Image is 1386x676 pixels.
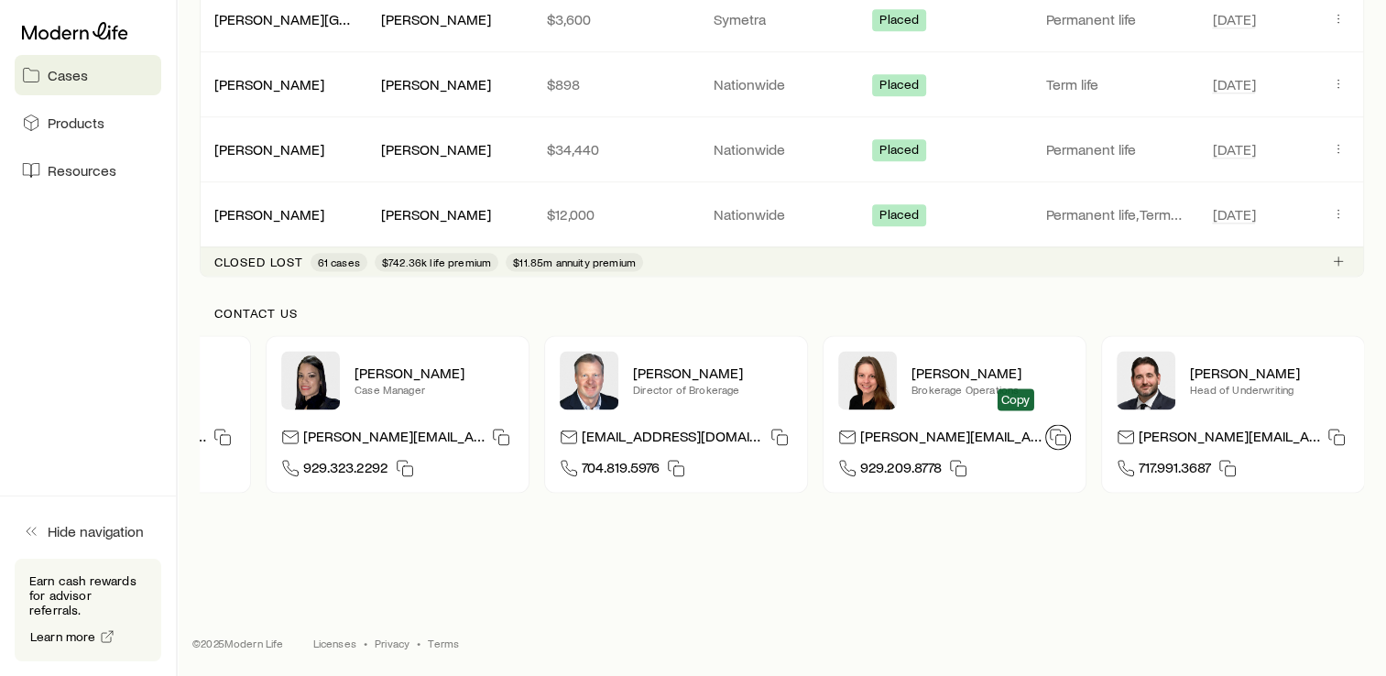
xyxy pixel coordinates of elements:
div: [PERSON_NAME] [381,75,491,94]
p: $3,600 [547,10,684,28]
div: [PERSON_NAME] [214,140,324,159]
a: [PERSON_NAME] [214,205,324,223]
p: Brokerage Operations [911,382,1071,397]
a: Licenses [313,636,356,650]
button: Hide navigation [15,511,161,551]
span: 929.209.8778 [860,458,942,483]
span: Placed [879,77,919,96]
a: [PERSON_NAME] [214,75,324,93]
p: Term life [1046,75,1184,93]
span: [DATE] [1212,10,1255,28]
a: Terms [428,636,459,650]
span: 704.819.5976 [582,458,660,483]
div: [PERSON_NAME] [381,10,491,29]
span: $11.85m annuity premium [513,255,636,269]
p: Contact us [214,306,1349,321]
p: Permanent life [1046,140,1184,158]
div: Earn cash rewards for advisor referrals.Learn more [15,559,161,661]
p: Head of Underwriting [1190,382,1349,397]
span: Products [48,114,104,132]
p: Closed lost [214,255,303,269]
img: Trey Wall [560,351,618,409]
span: Hide navigation [48,522,144,540]
span: Cases [48,66,88,84]
p: [PERSON_NAME][EMAIL_ADDRESS][DOMAIN_NAME] [1139,427,1320,452]
div: [PERSON_NAME] [381,205,491,224]
p: Nationwide [714,140,851,158]
div: [PERSON_NAME] [381,140,491,159]
span: $742.36k life premium [382,255,491,269]
p: Nationwide [714,75,851,93]
p: © 2025 Modern Life [192,636,284,650]
a: Privacy [375,636,409,650]
span: Resources [48,161,116,180]
p: Nationwide [714,205,851,224]
p: [EMAIL_ADDRESS][DOMAIN_NAME] [582,427,763,452]
p: Case Manager [355,382,514,397]
span: Placed [879,207,919,226]
a: Products [15,103,161,143]
p: [PERSON_NAME] [633,364,792,382]
a: [PERSON_NAME][GEOGRAPHIC_DATA] [214,10,462,27]
a: Resources [15,150,161,191]
p: Earn cash rewards for advisor referrals. [29,573,147,617]
p: [PERSON_NAME][EMAIL_ADDRESS][DOMAIN_NAME] [860,427,1042,452]
span: 61 cases [318,255,360,269]
p: Permanent life, Term life [1046,205,1184,224]
img: Ellen Wall [838,351,897,409]
div: [PERSON_NAME] [214,75,324,94]
p: [PERSON_NAME] [1190,364,1349,382]
span: 929.323.2292 [303,458,388,483]
p: $34,440 [547,140,684,158]
p: $12,000 [547,205,684,224]
span: Placed [879,142,919,161]
span: Learn more [30,630,96,643]
img: Elana Hasten [281,351,340,409]
span: [DATE] [1212,140,1255,158]
span: 717.991.3687 [1139,458,1211,483]
p: Symetra [714,10,851,28]
p: Permanent life [1046,10,1184,28]
a: Cases [15,55,161,95]
span: [DATE] [1212,75,1255,93]
div: [PERSON_NAME][GEOGRAPHIC_DATA] [214,10,352,29]
p: $898 [547,75,684,93]
a: [PERSON_NAME] [214,140,324,158]
p: Director of Brokerage [633,382,792,397]
div: [PERSON_NAME] [214,205,324,224]
p: [PERSON_NAME][EMAIL_ADDRESS][DOMAIN_NAME] [303,427,485,452]
span: • [364,636,367,650]
p: [PERSON_NAME] [911,364,1071,382]
p: [PERSON_NAME] [355,364,514,382]
span: [DATE] [1212,205,1255,224]
span: • [417,636,420,650]
span: Placed [879,12,919,31]
img: Bryan Simmons [1117,351,1175,409]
